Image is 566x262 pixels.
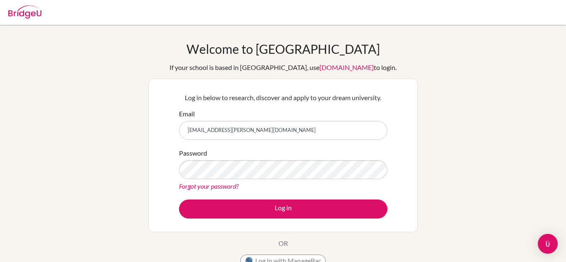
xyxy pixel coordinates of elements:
p: OR [278,238,288,248]
button: Log in [179,200,387,219]
label: Password [179,148,207,158]
a: Forgot your password? [179,182,239,190]
label: Email [179,109,195,119]
p: Log in below to research, discover and apply to your dream university. [179,93,387,103]
h1: Welcome to [GEOGRAPHIC_DATA] [186,41,380,56]
a: [DOMAIN_NAME] [319,63,374,71]
div: If your school is based in [GEOGRAPHIC_DATA], use to login. [169,62,397,72]
div: Open Intercom Messenger [538,234,558,254]
img: Bridge-U [8,5,41,19]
